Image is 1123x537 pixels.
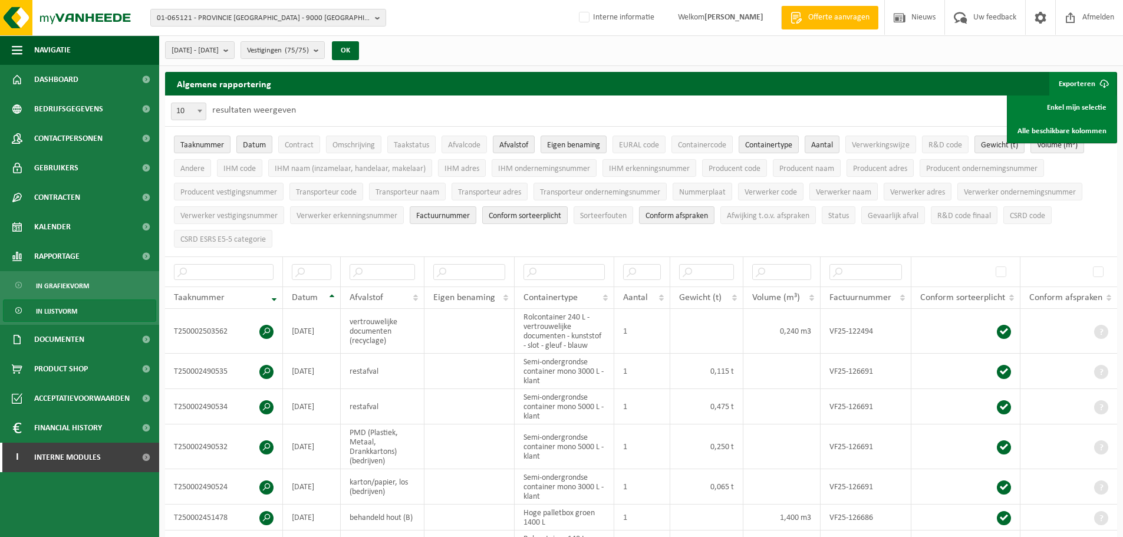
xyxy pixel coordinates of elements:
[829,293,891,302] span: Factuurnummer
[614,389,671,424] td: 1
[341,389,424,424] td: restafval
[34,325,84,354] span: Documenten
[448,141,480,150] span: Afvalcode
[931,206,997,224] button: R&D code finaalR&amp;D code finaal: Activate to sort
[34,384,130,413] span: Acceptatievoorwaarden
[890,188,945,197] span: Verwerker adres
[614,424,671,469] td: 1
[34,183,80,212] span: Contracten
[928,141,962,150] span: R&D code
[745,188,797,197] span: Verwerker code
[702,159,767,177] button: Producent codeProducent code: Activate to sort
[289,183,363,200] button: Transporteur codeTransporteur code: Activate to sort
[779,164,834,173] span: Producent naam
[34,124,103,153] span: Contactpersonen
[290,206,404,224] button: Verwerker erkenningsnummerVerwerker erkenningsnummer: Activate to sort
[12,443,22,472] span: I
[180,141,224,150] span: Taaknummer
[3,274,156,296] a: In grafiekvorm
[283,389,341,424] td: [DATE]
[174,230,272,248] button: CSRD ESRS E5-5 categorieCSRD ESRS E5-5 categorie: Activate to sort
[458,188,521,197] span: Transporteur adres
[241,41,325,59] button: Vestigingen(75/75)
[1029,293,1102,302] span: Conform afspraken
[614,469,671,505] td: 1
[847,159,914,177] button: Producent adresProducent adres: Activate to sort
[174,136,230,153] button: TaaknummerTaaknummer: Activate to remove sorting
[180,212,278,220] span: Verwerker vestigingsnummer
[1009,119,1115,143] a: Alle beschikbare kolommen
[332,141,375,150] span: Omschrijving
[671,136,733,153] button: ContainercodeContainercode: Activate to sort
[217,159,262,177] button: IHM codeIHM code: Activate to sort
[533,183,667,200] button: Transporteur ondernemingsnummerTransporteur ondernemingsnummer : Activate to sort
[442,136,487,153] button: AfvalcodeAfvalcode: Activate to sort
[602,159,696,177] button: IHM erkenningsnummerIHM erkenningsnummer: Activate to sort
[809,183,878,200] button: Verwerker naamVerwerker naam: Activate to sort
[612,136,666,153] button: EURAL codeEURAL code: Activate to sort
[172,42,219,60] span: [DATE] - [DATE]
[781,6,878,29] a: Offerte aanvragen
[679,293,722,302] span: Gewicht (t)
[34,65,78,94] span: Dashboard
[283,354,341,389] td: [DATE]
[34,153,78,183] span: Gebruikers
[523,293,578,302] span: Containertype
[34,242,80,271] span: Rapportage
[180,235,266,244] span: CSRD ESRS E5-5 categorie
[410,206,476,224] button: FactuurnummerFactuurnummer: Activate to sort
[974,136,1025,153] button: Gewicht (t)Gewicht (t): Activate to sort
[433,293,495,302] span: Eigen benaming
[283,505,341,531] td: [DATE]
[247,42,309,60] span: Vestigingen
[670,354,743,389] td: 0,115 t
[821,424,911,469] td: VF25-126691
[861,206,925,224] button: Gevaarlijk afval : Activate to sort
[243,141,266,150] span: Datum
[515,309,614,354] td: Rolcontainer 240 L - vertrouwelijke documenten - kunststof - slot - gleuf - blauw
[492,159,597,177] button: IHM ondernemingsnummerIHM ondernemingsnummer: Activate to sort
[709,164,760,173] span: Producent code
[821,309,911,354] td: VF25-122494
[957,183,1082,200] button: Verwerker ondernemingsnummerVerwerker ondernemingsnummer: Activate to sort
[678,141,726,150] span: Containercode
[387,136,436,153] button: TaakstatusTaakstatus: Activate to sort
[574,206,633,224] button: SorteerfoutenSorteerfouten: Activate to sort
[614,505,671,531] td: 1
[275,164,426,173] span: IHM naam (inzamelaar, handelaar, makelaar)
[499,141,528,150] span: Afvalstof
[341,505,424,531] td: behandeld hout (B)
[34,443,101,472] span: Interne modules
[547,141,600,150] span: Eigen benaming
[805,12,872,24] span: Offerte aanvragen
[283,469,341,505] td: [DATE]
[821,354,911,389] td: VF25-126691
[285,47,309,54] count: (75/75)
[3,299,156,322] a: In lijstvorm
[268,159,432,177] button: IHM naam (inzamelaar, handelaar, makelaar)IHM naam (inzamelaar, handelaar, makelaar): Activate to...
[394,141,429,150] span: Taakstatus
[369,183,446,200] button: Transporteur naamTransporteur naam: Activate to sort
[376,188,439,197] span: Transporteur naam
[811,141,833,150] span: Aantal
[165,505,283,531] td: T250002451478
[884,183,951,200] button: Verwerker adresVerwerker adres: Activate to sort
[964,188,1076,197] span: Verwerker ondernemingsnummer
[150,9,386,27] button: 01-065121 - PROVINCIE [GEOGRAPHIC_DATA] - 9000 [GEOGRAPHIC_DATA], [PERSON_NAME] 189
[821,469,911,505] td: VF25-126691
[673,183,732,200] button: NummerplaatNummerplaat: Activate to sort
[805,136,839,153] button: AantalAantal: Activate to sort
[180,188,277,197] span: Producent vestigingsnummer
[165,72,283,95] h2: Algemene rapportering
[868,212,918,220] span: Gevaarlijk afval
[36,275,89,297] span: In grafiekvorm
[326,136,381,153] button: OmschrijvingOmschrijving: Activate to sort
[926,164,1038,173] span: Producent ondernemingsnummer
[341,309,424,354] td: vertrouwelijke documenten (recyclage)
[619,141,659,150] span: EURAL code
[577,9,654,27] label: Interne informatie
[541,136,607,153] button: Eigen benamingEigen benaming: Activate to sort
[283,309,341,354] td: [DATE]
[444,164,479,173] span: IHM adres
[165,41,235,59] button: [DATE] - [DATE]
